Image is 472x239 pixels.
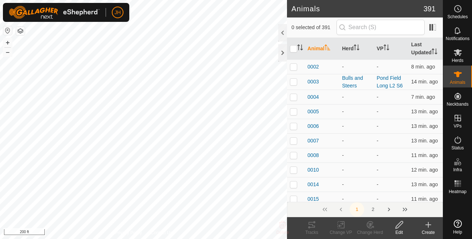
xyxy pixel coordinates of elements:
span: 0 selected of 391 [291,24,336,31]
span: 0002 [307,63,319,71]
img: Gallagher Logo [9,6,100,19]
app-display-virtual-paddock-transition: - [377,196,378,202]
div: - [342,122,371,130]
p-sorticon: Activate to sort [297,46,303,51]
p-sorticon: Activate to sort [432,50,437,55]
span: Oct 2, 2025, 1:28 PM [411,181,438,187]
button: Reset Map [3,26,12,35]
app-display-virtual-paddock-transition: - [377,94,378,100]
span: Animals [450,80,465,85]
div: - [342,108,371,115]
span: Oct 2, 2025, 1:28 PM [411,109,438,114]
span: Oct 2, 2025, 1:28 PM [411,123,438,129]
button: – [3,48,12,56]
app-display-virtual-paddock-transition: - [377,138,378,144]
div: - [342,181,371,188]
div: - [342,63,371,71]
span: Notifications [446,36,469,41]
span: Oct 2, 2025, 1:34 PM [411,94,435,100]
div: Edit [385,229,414,236]
button: 2 [366,202,380,217]
span: 0015 [307,195,319,203]
app-display-virtual-paddock-transition: - [377,152,378,158]
span: 0003 [307,78,319,86]
div: Create [414,229,443,236]
button: Next Page [382,202,396,217]
span: Status [451,146,464,150]
span: 0005 [307,108,319,115]
th: Animal [304,38,339,60]
div: Tracks [297,229,326,236]
span: Infra [453,168,462,172]
span: Oct 2, 2025, 1:28 PM [411,138,438,144]
div: - [342,166,371,174]
app-display-virtual-paddock-transition: - [377,167,378,173]
div: - [342,152,371,159]
span: 0007 [307,137,319,145]
a: Contact Us [151,230,172,236]
app-display-virtual-paddock-transition: - [377,109,378,114]
th: Last Updated [408,38,443,60]
div: - [342,93,371,101]
span: Help [453,230,462,234]
th: Herd [339,38,374,60]
span: Neckbands [447,102,468,106]
div: Bulls and Steers [342,74,371,90]
h2: Animals [291,4,423,13]
input: Search (S) [337,20,425,35]
span: Schedules [447,15,468,19]
app-display-virtual-paddock-transition: - [377,181,378,187]
button: Map Layers [16,27,25,35]
span: Herds [452,58,463,63]
app-display-virtual-paddock-transition: - [377,64,378,70]
a: Help [443,217,472,237]
span: 0006 [307,122,319,130]
th: VP [374,38,408,60]
span: 0004 [307,93,319,101]
span: Heatmap [449,189,467,194]
div: Change VP [326,229,355,236]
span: Oct 2, 2025, 1:30 PM [411,152,438,158]
button: + [3,38,12,47]
app-display-virtual-paddock-transition: - [377,123,378,129]
span: Oct 2, 2025, 1:29 PM [411,167,438,173]
span: Oct 2, 2025, 1:27 PM [411,79,438,85]
span: 391 [424,3,436,14]
div: - [342,137,371,145]
p-sorticon: Activate to sort [354,46,359,51]
span: 0010 [307,166,319,174]
p-sorticon: Activate to sort [383,46,389,51]
span: JH [114,9,121,16]
button: Last Page [398,202,412,217]
span: Oct 2, 2025, 1:30 PM [411,196,438,202]
a: Pond Field Long L2 S6 [377,75,403,89]
span: VPs [453,124,461,128]
span: Oct 2, 2025, 1:33 PM [411,64,435,70]
span: 0014 [307,181,319,188]
span: 0008 [307,152,319,159]
button: 1 [350,202,364,217]
p-sorticon: Activate to sort [324,46,330,51]
a: Privacy Policy [115,230,142,236]
div: Change Herd [355,229,385,236]
div: - [342,195,371,203]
